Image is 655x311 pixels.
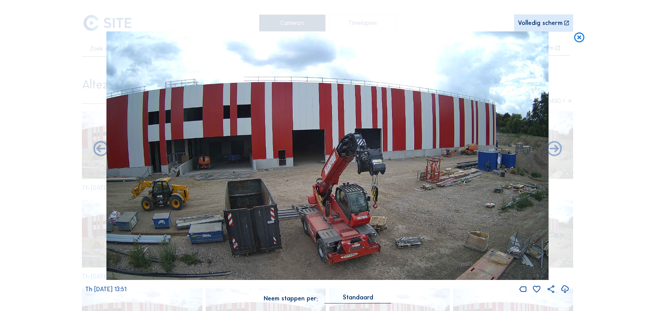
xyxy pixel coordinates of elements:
div: Standaard [343,294,373,300]
div: Volledig scherm [518,20,563,27]
img: Image [106,31,549,280]
i: Back [545,140,563,158]
i: Forward [92,140,110,158]
div: Neem stappen per: [264,296,318,302]
div: Standaard [324,294,391,303]
span: Th [DATE] 13:51 [85,285,127,293]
